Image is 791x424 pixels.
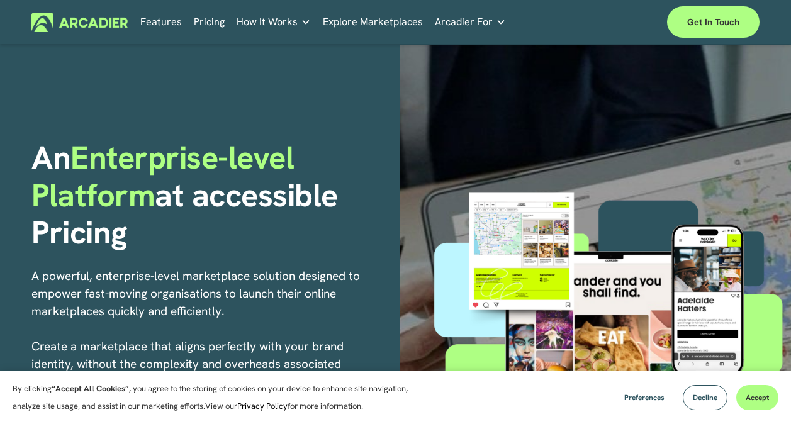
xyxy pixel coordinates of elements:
[667,6,760,38] a: Get in touch
[237,401,288,411] a: Privacy Policy
[683,385,727,410] button: Decline
[194,12,225,31] a: Pricing
[52,383,129,394] strong: “Accept All Cookies”
[31,139,391,252] h1: An at accessible Pricing
[736,385,778,410] button: Accept
[237,12,311,31] a: folder dropdown
[624,393,665,403] span: Preferences
[31,13,128,32] img: Arcadier
[140,12,182,31] a: Features
[746,393,769,403] span: Accept
[31,137,301,216] span: Enterprise-level Platform
[435,12,506,31] a: folder dropdown
[13,380,422,415] p: By clicking , you agree to the storing of cookies on your device to enhance site navigation, anal...
[323,12,423,31] a: Explore Marketplaces
[615,385,674,410] button: Preferences
[435,13,493,31] span: Arcadier For
[693,393,717,403] span: Decline
[237,13,298,31] span: How It Works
